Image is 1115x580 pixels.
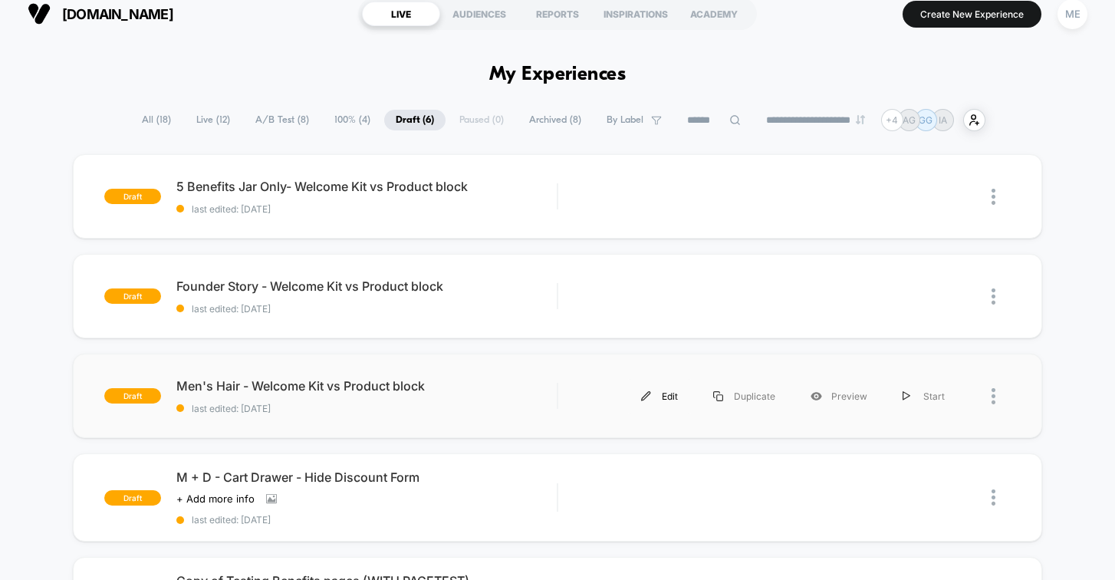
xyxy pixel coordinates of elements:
span: draft [104,189,161,204]
button: Create New Experience [903,1,1041,28]
img: menu [903,391,910,401]
span: + Add more info [176,493,255,505]
span: last edited: [DATE] [176,514,557,526]
div: AUDIENCES [440,2,518,26]
div: Duplicate [696,379,793,414]
img: close [992,388,995,404]
p: AG [903,114,916,126]
div: REPORTS [518,2,597,26]
div: Preview [793,379,885,414]
span: All ( 18 ) [130,110,183,130]
span: By Label [607,114,643,126]
div: Edit [623,379,696,414]
span: draft [104,490,161,506]
div: INSPIRATIONS [597,2,675,26]
span: 5 Benefits Jar Only- Welcome Kit vs Product block [176,179,557,194]
img: menu [641,391,651,401]
span: Men's Hair - Welcome Kit vs Product block [176,378,557,394]
span: Live ( 12 ) [185,110,242,130]
img: end [856,115,865,124]
span: [DOMAIN_NAME] [62,6,173,22]
img: Visually logo [28,2,51,25]
div: LIVE [362,2,440,26]
h1: My Experiences [489,64,627,86]
span: last edited: [DATE] [176,403,557,414]
span: last edited: [DATE] [176,303,557,315]
img: close [992,189,995,205]
span: last edited: [DATE] [176,203,557,215]
span: draft [104,388,161,404]
div: Start [885,379,962,414]
span: 100% ( 4 ) [323,110,382,130]
img: close [992,288,995,305]
button: [DOMAIN_NAME] [23,2,178,26]
span: draft [104,288,161,304]
p: IA [939,114,947,126]
div: ACADEMY [675,2,753,26]
span: M + D - Cart Drawer - Hide Discount Form [176,470,557,485]
span: A/B Test ( 8 ) [244,110,321,130]
p: GG [919,114,932,126]
span: Archived ( 8 ) [518,110,593,130]
span: Draft ( 6 ) [384,110,446,130]
img: close [992,489,995,506]
img: menu [713,391,723,401]
div: + 4 [881,109,903,131]
span: Founder Story - Welcome Kit vs Product block [176,278,557,294]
